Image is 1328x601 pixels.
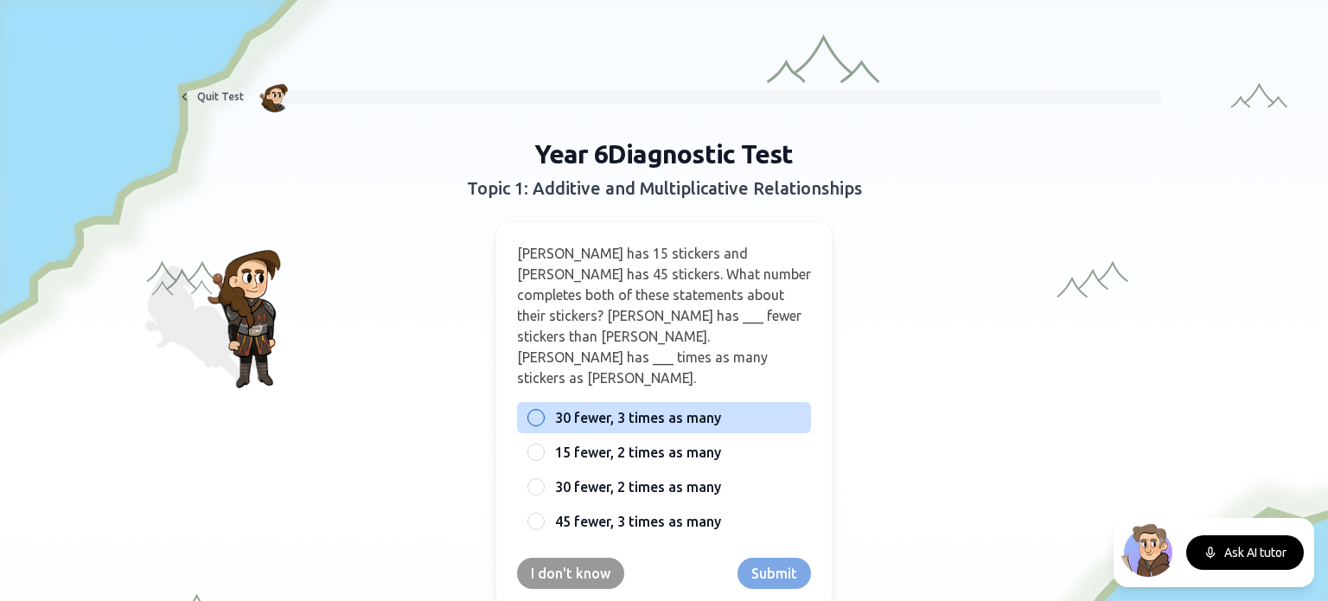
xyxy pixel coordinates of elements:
h2: Topic 1: Additive and Multiplicative Relationships [346,176,982,201]
button: Quit Test [166,83,254,111]
img: Character [259,81,290,112]
span: 30 fewer, 2 times as many [555,476,721,497]
img: North [1120,521,1176,577]
span: 45 fewer, 3 times as many [555,511,721,532]
h1: Year 6 Diagnostic Test [346,138,982,169]
span: 15 fewer, 2 times as many [555,442,721,463]
button: I don't know [517,558,624,589]
span: [PERSON_NAME] has 15 stickers and [PERSON_NAME] has 45 stickers. What number completes both of th... [517,246,811,386]
span: 30 fewer, 3 times as many [555,407,721,428]
button: Ask AI tutor [1186,535,1304,570]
